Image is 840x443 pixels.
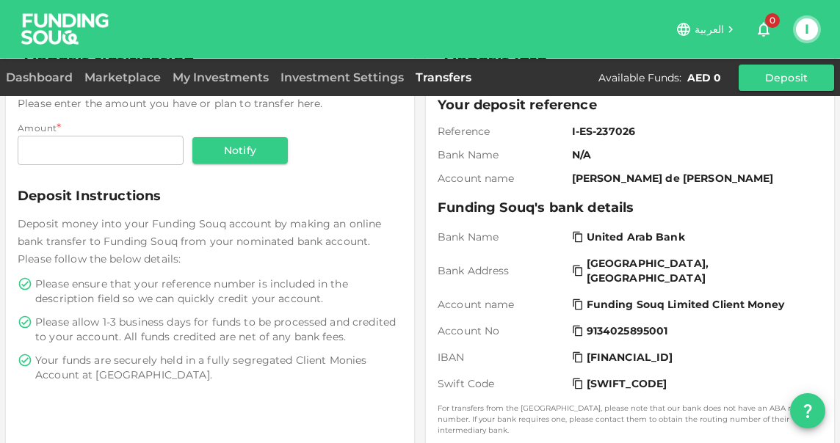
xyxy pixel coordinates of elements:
[587,230,685,244] span: United Arab Bank
[438,323,566,338] span: Account No
[438,95,822,115] span: Your deposit reference
[438,350,566,365] span: IBAN
[438,147,566,162] span: Bank Name
[438,197,822,218] span: Funding Souq's bank details
[572,124,817,139] span: I-ES-237026
[598,70,681,85] div: Available Funds :
[6,70,79,84] a: Dashboard
[275,70,410,84] a: Investment Settings
[687,70,721,85] div: AED 0
[35,277,399,306] span: Please ensure that your reference number is included in the description field so we can quickly c...
[18,97,323,110] span: Please enter the amount you have or plan to transfer here.
[18,136,184,165] input: amount
[410,70,477,84] a: Transfers
[587,297,784,312] span: Funding Souq Limited Client Money
[739,65,834,91] button: Deposit
[572,147,817,162] span: N/A
[572,171,817,186] span: [PERSON_NAME] de [PERSON_NAME]
[35,353,399,382] span: Your funds are securely held in a fully segregated Client Monies Account at [GEOGRAPHIC_DATA].
[438,403,822,436] small: For transfers from the [GEOGRAPHIC_DATA], please note that our bank does not have an ABA routing ...
[18,217,381,266] span: Deposit money into your Funding Souq account by making an online bank transfer to Funding Souq fr...
[79,70,167,84] a: Marketplace
[438,230,566,244] span: Bank Name
[18,186,402,206] span: Deposit Instructions
[18,122,57,133] span: Amount
[438,263,566,278] span: Bank Address
[796,18,818,40] button: I
[749,15,778,44] button: 0
[790,393,825,428] button: question
[192,137,288,164] button: Notify
[587,256,814,285] span: [GEOGRAPHIC_DATA], [GEOGRAPHIC_DATA]
[35,315,399,344] span: Please allow 1-3 business days for funds to be processed and credited to your account. All funds ...
[438,376,566,391] span: Swift Code
[587,376,667,391] span: [SWIFT_CODE]
[167,70,275,84] a: My Investments
[695,23,724,36] span: العربية
[438,171,566,186] span: Account name
[765,13,780,28] span: 0
[438,297,566,312] span: Account name
[587,323,668,338] span: 9134025895001
[587,350,673,365] span: [FINANCIAL_ID]
[438,124,566,139] span: Reference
